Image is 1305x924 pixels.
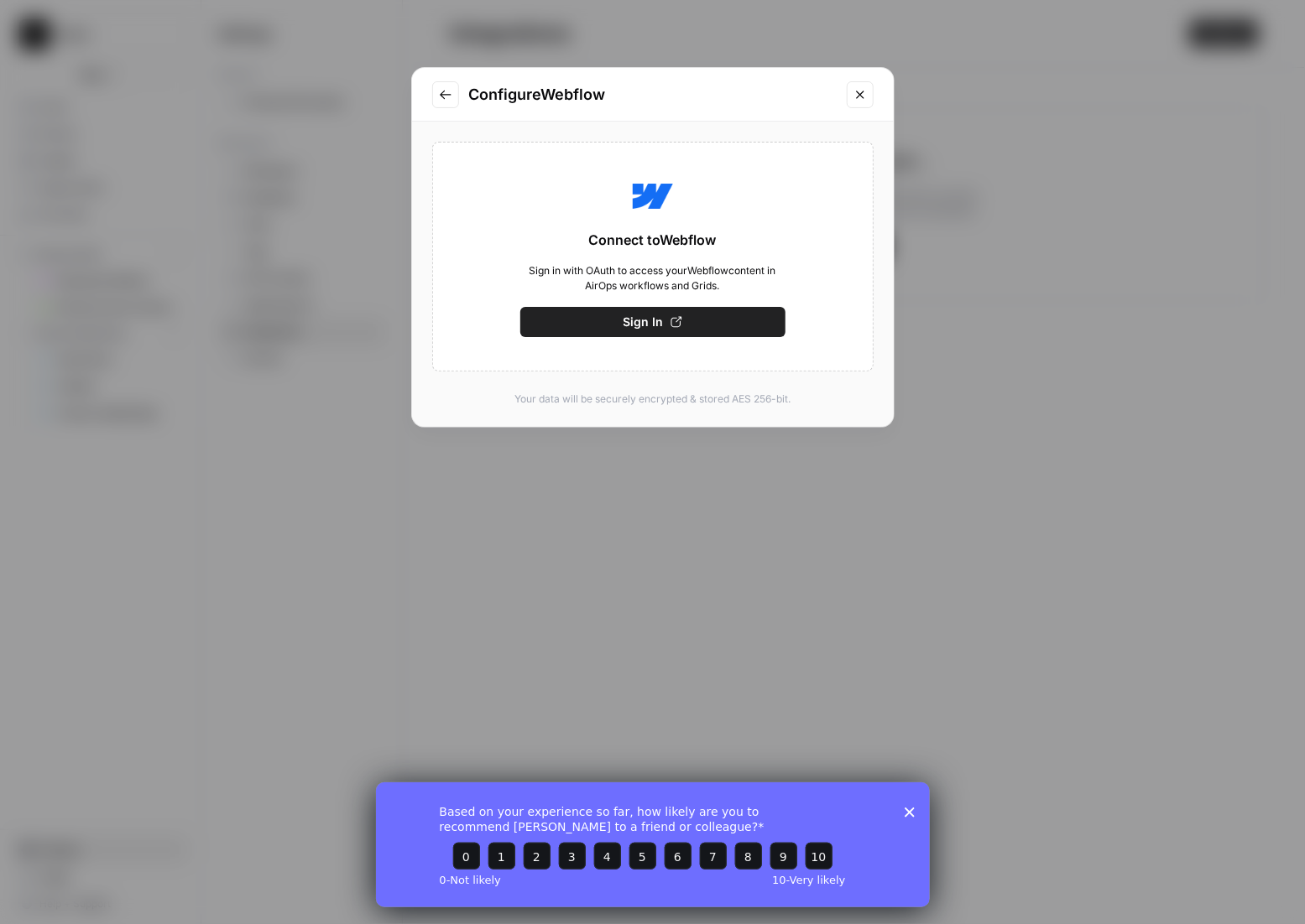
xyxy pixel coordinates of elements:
span: Connect to Webflow [589,230,717,250]
button: Close modal [847,81,874,108]
iframe: Survey from AirOps [376,782,930,907]
img: Webflow [633,176,673,216]
span: Sign In [624,314,664,330]
h2: Configure Webflow [469,83,837,106]
button: Sign In [520,307,786,337]
p: Your data will be securely encrypted & stored AES 256-bit. [432,392,874,407]
span: Sign in with OAuth to access your Webflow content in AirOps workflows and Grids. [520,263,786,293]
